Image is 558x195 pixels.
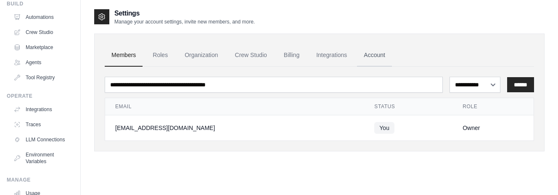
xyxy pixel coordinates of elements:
div: Manage [7,177,74,183]
a: Crew Studio [228,44,274,67]
th: Email [105,98,364,115]
span: You [374,122,394,134]
th: Role [452,98,534,115]
p: Manage your account settings, invite new members, and more. [114,18,255,25]
a: Agents [10,56,74,69]
h2: Settings [114,8,255,18]
th: Status [364,98,452,115]
a: Tool Registry [10,71,74,84]
a: Traces [10,118,74,131]
a: Automations [10,10,74,24]
a: Integrations [309,44,354,67]
div: [EMAIL_ADDRESS][DOMAIN_NAME] [115,124,354,132]
a: Account [357,44,392,67]
a: LLM Connections [10,133,74,146]
a: Environment Variables [10,148,74,168]
a: Marketplace [10,41,74,54]
a: Roles [146,44,175,67]
a: Organization [178,44,225,67]
a: Integrations [10,103,74,116]
div: Owner [463,124,524,132]
a: Members [105,44,143,67]
div: Build [7,0,74,7]
div: Operate [7,93,74,99]
a: Billing [277,44,306,67]
a: Crew Studio [10,26,74,39]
